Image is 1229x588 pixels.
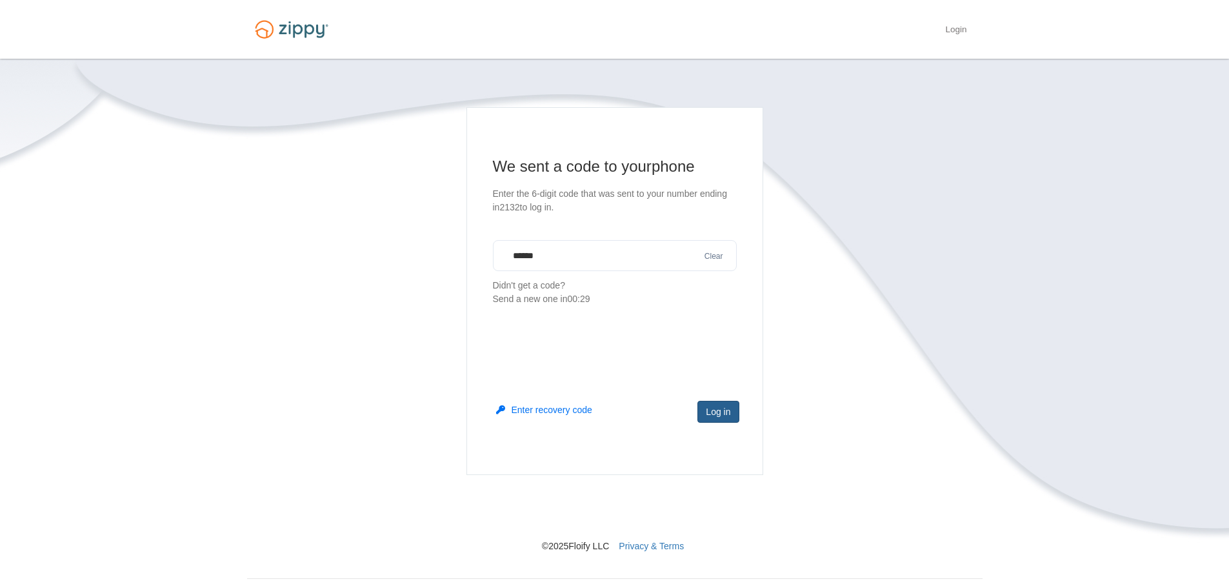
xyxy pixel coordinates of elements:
[247,475,983,553] nav: © 2025 Floify LLC
[493,156,737,177] h1: We sent a code to your phone
[945,25,966,37] a: Login
[247,14,336,45] img: Logo
[619,541,684,551] a: Privacy & Terms
[701,250,727,263] button: Clear
[697,401,739,423] button: Log in
[496,403,592,416] button: Enter recovery code
[493,187,737,214] p: Enter the 6-digit code that was sent to your number ending in 2132 to log in.
[493,292,737,306] div: Send a new one in 00:29
[493,279,737,306] p: Didn't get a code?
